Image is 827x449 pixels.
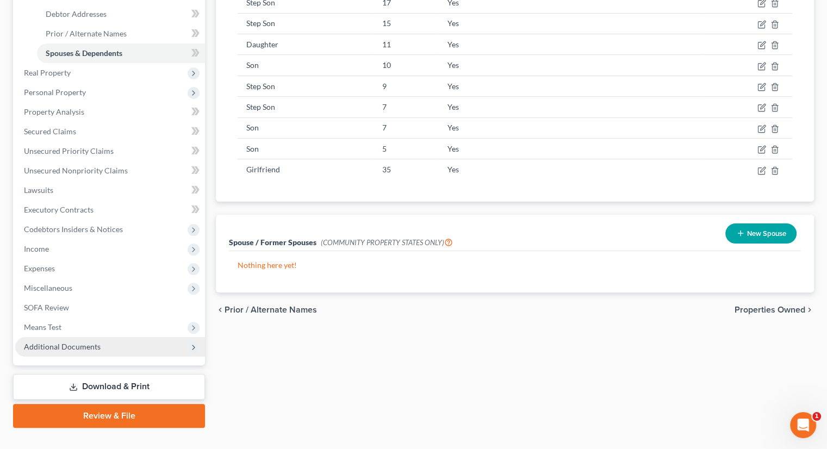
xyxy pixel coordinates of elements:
td: 35 [374,159,439,180]
span: Spouses & Dependents [46,48,122,58]
td: 15 [374,13,439,34]
span: Miscellaneous [24,283,72,292]
button: chevron_left Prior / Alternate Names [216,305,317,314]
a: Property Analysis [15,102,205,122]
span: Codebtors Insiders & Notices [24,224,123,234]
a: Download & Print [13,374,205,400]
i: chevron_left [216,305,225,314]
a: SOFA Review [15,298,205,317]
span: Prior / Alternate Names [225,305,317,314]
td: Yes [439,159,701,180]
span: Income [24,244,49,253]
span: SOFA Review [24,303,69,312]
td: Son [238,117,374,138]
td: Yes [439,55,701,76]
span: Expenses [24,264,55,273]
span: Real Property [24,68,71,77]
td: 9 [374,76,439,96]
iframe: Intercom live chat [790,412,816,438]
span: Personal Property [24,88,86,97]
td: 10 [374,55,439,76]
a: Prior / Alternate Names [37,24,205,43]
span: Executory Contracts [24,205,94,214]
td: 11 [374,34,439,54]
span: Unsecured Nonpriority Claims [24,166,128,175]
i: chevron_right [805,305,814,314]
td: Daughter [238,34,374,54]
td: Step Son [238,13,374,34]
a: Executory Contracts [15,200,205,220]
span: Unsecured Priority Claims [24,146,114,155]
td: Step Son [238,97,374,117]
span: Debtor Addresses [46,9,107,18]
a: Unsecured Nonpriority Claims [15,161,205,180]
a: Debtor Addresses [37,4,205,24]
td: Yes [439,97,701,117]
span: Properties Owned [735,305,805,314]
button: New Spouse [725,223,797,244]
td: Son [238,139,374,159]
a: Unsecured Priority Claims [15,141,205,161]
a: Lawsuits [15,180,205,200]
span: Property Analysis [24,107,84,116]
td: Yes [439,13,701,34]
span: Spouse / Former Spouses [229,238,316,247]
span: Lawsuits [24,185,53,195]
a: Review & File [13,404,205,428]
td: Yes [439,117,701,138]
span: Additional Documents [24,342,101,351]
a: Secured Claims [15,122,205,141]
span: (COMMUNITY PROPERTY STATES ONLY) [321,238,453,247]
td: Girlfriend [238,159,374,180]
td: Yes [439,76,701,96]
span: Prior / Alternate Names [46,29,127,38]
span: Secured Claims [24,127,76,136]
td: Yes [439,139,701,159]
td: 5 [374,139,439,159]
td: 7 [374,117,439,138]
p: Nothing here yet! [238,260,792,271]
td: 7 [374,97,439,117]
button: Properties Owned chevron_right [735,305,814,314]
td: Yes [439,34,701,54]
td: Step Son [238,76,374,96]
td: Son [238,55,374,76]
span: Means Test [24,322,61,332]
span: 1 [812,412,821,421]
a: Spouses & Dependents [37,43,205,63]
